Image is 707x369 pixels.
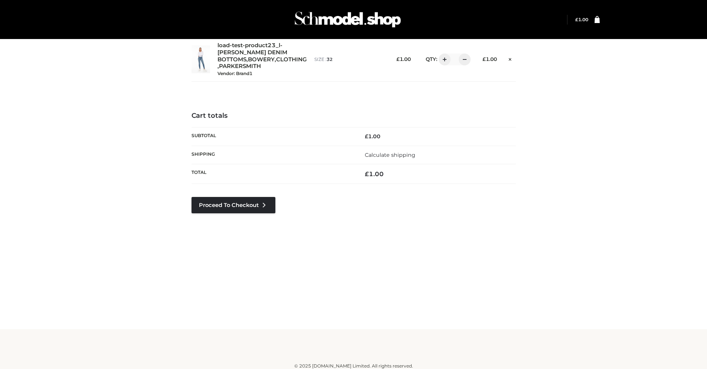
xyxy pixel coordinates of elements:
div: , , , [217,42,307,77]
h4: Cart totals [192,112,516,120]
a: £1.00 [575,17,588,22]
a: Proceed to Checkout [192,197,275,213]
a: Remove this item [504,54,515,64]
a: CLOTHING [276,56,307,63]
th: Total [192,164,354,184]
bdi: 1.00 [396,56,411,62]
p: size : [314,56,382,63]
img: load-test-product23_l-PARKER SMITH DENIM - 32 [192,45,210,73]
div: QTY: [418,54,468,65]
img: Schmodel Admin 964 [292,5,403,34]
a: load-test-product23_l-[PERSON_NAME] DENIM [217,42,298,56]
small: Vendor: Brand1 [217,71,252,76]
a: Calculate shipping [365,152,415,158]
bdi: 1.00 [482,56,497,62]
th: Subtotal [192,127,354,146]
bdi: 1.00 [575,17,588,22]
span: £ [575,17,578,22]
span: £ [365,170,369,178]
span: £ [365,133,368,140]
span: £ [396,56,400,62]
a: BOWERY [248,56,275,63]
a: BOTTOMS [217,56,246,63]
th: Shipping [192,146,354,164]
bdi: 1.00 [365,133,380,140]
span: 32 [327,56,333,62]
span: £ [482,56,486,62]
a: PARKERSMITH [219,63,261,70]
bdi: 1.00 [365,170,384,178]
